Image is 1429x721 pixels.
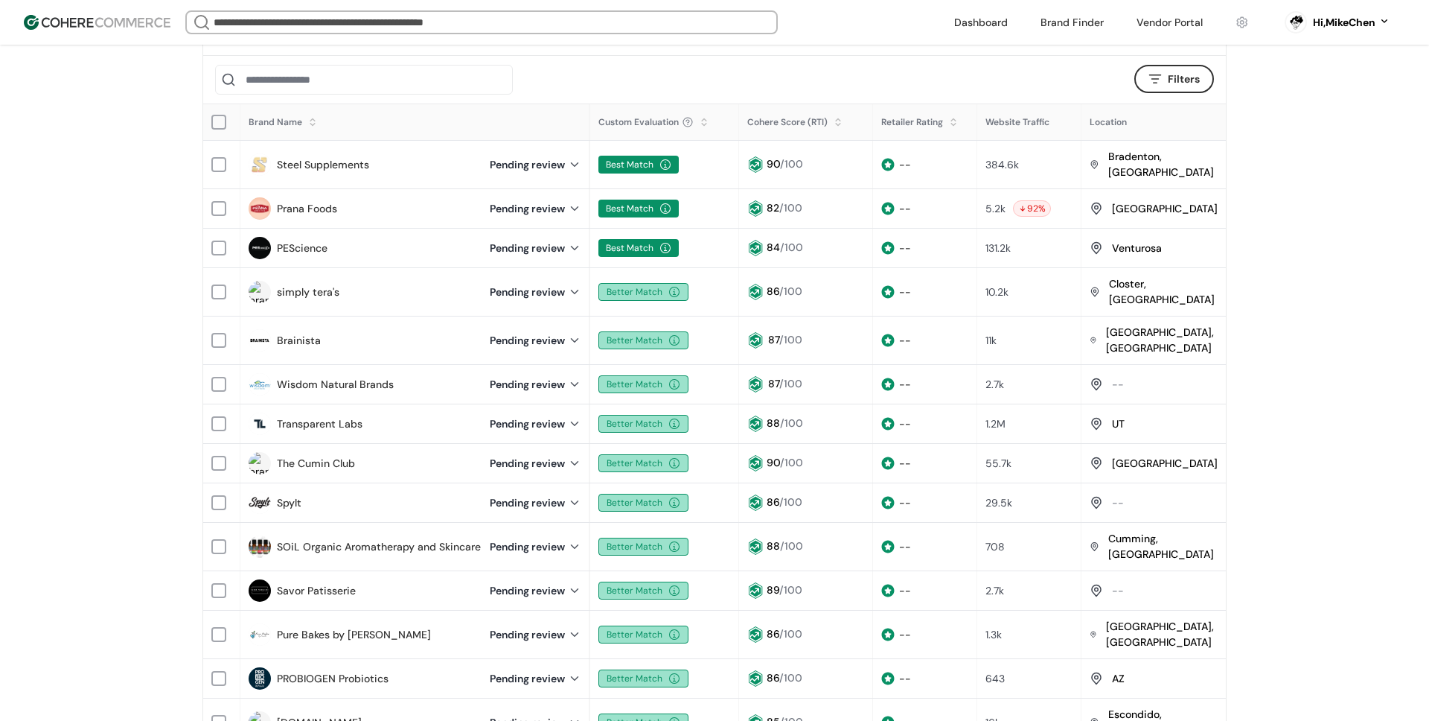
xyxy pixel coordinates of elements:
[249,413,271,435] img: brand logo
[249,452,271,474] img: brand logo
[277,416,362,432] a: Transparent Labs
[779,627,802,641] span: /100
[985,333,997,349] div: 11k
[277,456,355,471] a: The Cumin Club
[490,333,581,349] div: Pending review
[780,539,803,553] span: /100
[249,153,271,176] img: brand logo
[899,540,911,553] span: --
[598,670,688,687] div: Better Match
[490,671,581,687] div: Pending review
[598,538,688,556] div: Better Match
[598,115,679,129] span: Custom Evaluation
[899,457,911,470] span: --
[1109,276,1222,308] div: Closter, [GEOGRAPHIC_DATA]
[277,333,321,349] a: Brainista
[899,334,911,347] span: --
[767,671,779,685] span: 86
[249,667,271,690] img: brand logo
[598,375,688,393] div: Better Match
[490,495,581,511] div: Pending review
[24,15,170,30] img: Cohere Logo
[598,239,679,257] div: Best Match
[249,329,271,352] img: brand logo
[985,583,1004,599] div: 2.7k
[779,201,802,215] span: /100
[899,417,911,431] span: --
[249,237,271,259] img: brand logo
[598,331,688,349] div: Better Match
[780,416,803,430] span: /100
[899,241,911,255] span: --
[1112,241,1162,256] div: Venturosa
[899,378,911,391] span: --
[985,627,1002,643] div: 1.3k
[780,456,803,469] span: /100
[598,494,688,512] div: Better Match
[985,416,1006,432] div: 1.2M
[490,285,581,300] div: Pending review
[899,285,911,299] span: --
[249,623,271,646] img: brand logo
[277,201,337,217] a: Prana Foods
[490,539,581,555] div: Pending review
[1112,201,1218,217] div: [GEOGRAPHIC_DATA]
[277,671,389,687] a: PROBIOGEN Probiotics
[779,377,802,390] span: /100
[1090,116,1127,128] span: Location
[767,416,780,430] span: 88
[1112,416,1125,432] div: UT
[985,201,1006,217] div: 5.2k
[985,671,1005,687] div: 643
[1106,325,1222,356] div: [GEOGRAPHIC_DATA], [GEOGRAPHIC_DATA]
[277,583,356,599] a: Savor Patisserie
[1108,149,1222,180] div: Bradenton, [GEOGRAPHIC_DATA]
[277,495,301,511] a: Spylt
[490,583,581,599] div: Pending review
[249,115,302,129] div: Brand Name
[985,116,1049,128] span: Website Traffic
[490,201,581,217] div: Pending review
[277,241,327,256] a: PEScience
[985,495,1012,511] div: 29.5k
[277,539,481,555] a: SOiL Organic Aromatherapy and Skincare
[768,377,779,390] span: 87
[598,415,688,433] div: Better Match
[779,671,802,685] span: /100
[1112,377,1124,393] div: --
[899,496,911,509] span: --
[767,539,780,553] span: 88
[985,539,1005,555] div: 708
[1313,15,1375,31] div: Hi, MikeChen
[490,627,581,643] div: Pending review
[249,536,271,558] img: brand logo
[779,495,802,509] span: /100
[598,283,688,301] div: Better Match
[1112,583,1124,599] div: --
[1112,671,1125,687] div: AZ
[598,582,688,600] div: Better Match
[490,456,581,471] div: Pending review
[767,241,780,254] span: 84
[780,241,803,254] span: /100
[1134,65,1214,93] button: Filters
[899,628,911,641] span: --
[1027,202,1046,215] span: 92 %
[598,454,688,472] div: Better Match
[747,115,828,129] div: Cohere Score (RTI)
[767,627,779,641] span: 86
[780,157,803,171] span: /100
[899,158,911,171] span: --
[277,285,339,300] a: simply tera's
[598,200,679,217] div: Best Match
[249,197,271,220] img: brand logo
[598,156,679,174] div: Best Match
[767,583,779,597] span: 89
[767,201,779,215] span: 82
[490,416,581,432] div: Pending review
[249,492,271,514] img: brand logo
[779,285,802,298] span: /100
[490,377,581,393] div: Pending review
[249,373,271,396] img: brand logo
[1285,11,1307,34] svg: 0 percent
